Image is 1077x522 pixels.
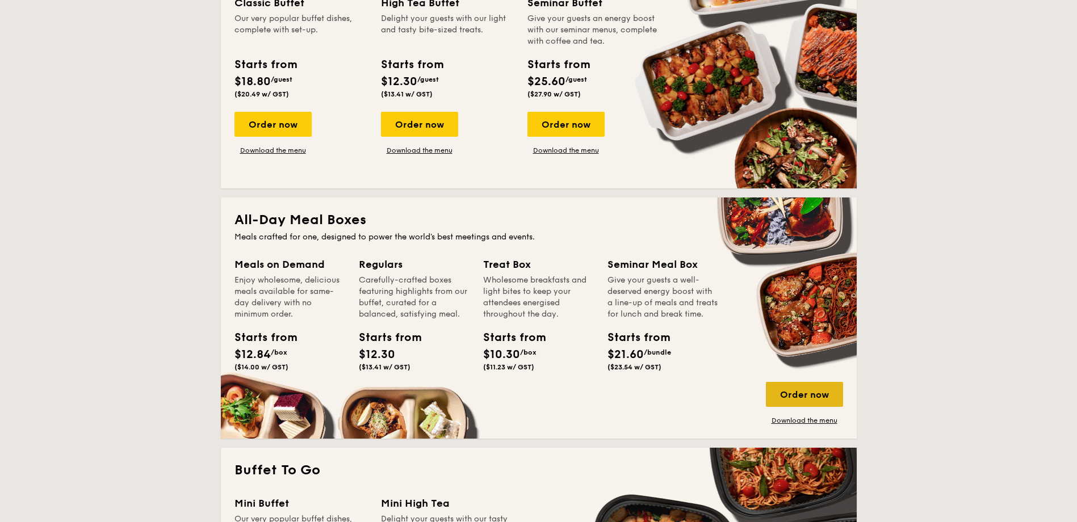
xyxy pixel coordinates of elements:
span: ($20.49 w/ GST) [234,90,289,98]
div: Meals on Demand [234,256,345,272]
span: $10.30 [483,348,520,361]
div: Delight your guests with our light and tasty bite-sized treats. [381,13,514,47]
span: ($13.41 w/ GST) [359,363,410,371]
div: Starts from [527,56,589,73]
h2: Buffet To Go [234,461,843,479]
div: Starts from [359,329,410,346]
h2: All-Day Meal Boxes [234,211,843,229]
div: Our very popular buffet dishes, complete with set-up. [234,13,367,47]
div: Enjoy wholesome, delicious meals available for same-day delivery with no minimum order. [234,275,345,320]
span: ($23.54 w/ GST) [607,363,661,371]
a: Download the menu [527,146,605,155]
div: Give your guests a well-deserved energy boost with a line-up of meals and treats for lunch and br... [607,275,718,320]
span: /guest [417,75,439,83]
div: Order now [766,382,843,407]
a: Download the menu [766,416,843,425]
div: Seminar Meal Box [607,256,718,272]
div: Order now [381,112,458,137]
span: /box [520,348,537,356]
div: Starts from [234,329,286,346]
div: Regulars [359,256,470,272]
div: Wholesome breakfasts and light bites to keep your attendees energised throughout the day. [483,275,594,320]
div: Give your guests an energy boost with our seminar menus, complete with coffee and tea. [527,13,660,47]
a: Download the menu [234,146,312,155]
div: Starts from [607,329,659,346]
div: Treat Box [483,256,594,272]
span: ($13.41 w/ GST) [381,90,433,98]
span: /guest [271,75,292,83]
div: Order now [527,112,605,137]
div: Starts from [483,329,534,346]
span: $21.60 [607,348,644,361]
span: $25.60 [527,75,565,89]
span: ($14.00 w/ GST) [234,363,288,371]
span: $12.84 [234,348,271,361]
div: Starts from [381,56,443,73]
span: ($27.90 w/ GST) [527,90,581,98]
span: /box [271,348,287,356]
span: /bundle [644,348,671,356]
div: Mini High Tea [381,495,514,511]
span: $12.30 [359,348,395,361]
a: Download the menu [381,146,458,155]
span: $12.30 [381,75,417,89]
div: Order now [234,112,312,137]
div: Meals crafted for one, designed to power the world's best meetings and events. [234,231,843,243]
div: Carefully-crafted boxes featuring highlights from our buffet, curated for a balanced, satisfying ... [359,275,470,320]
span: /guest [565,75,587,83]
div: Starts from [234,56,296,73]
span: $18.80 [234,75,271,89]
div: Mini Buffet [234,495,367,511]
span: ($11.23 w/ GST) [483,363,534,371]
